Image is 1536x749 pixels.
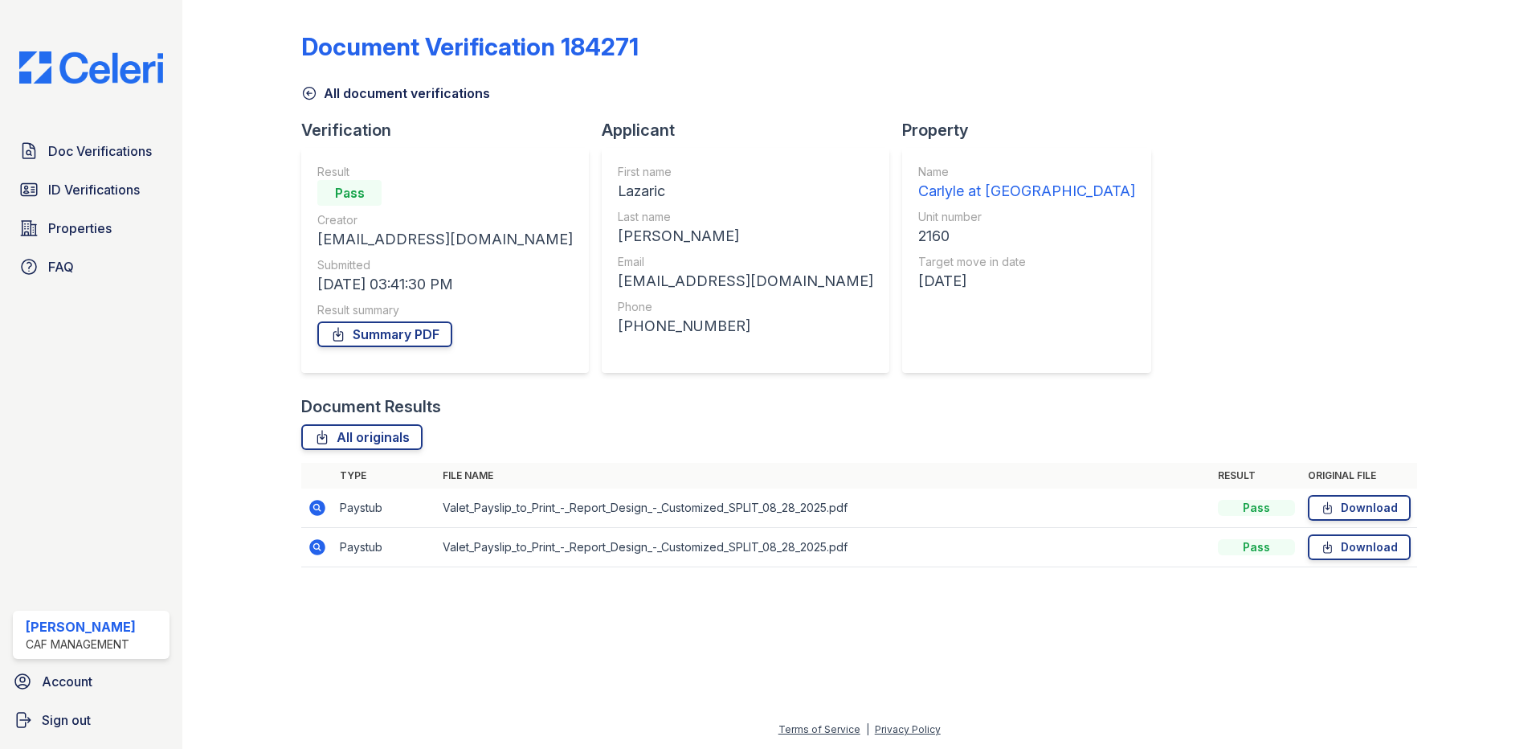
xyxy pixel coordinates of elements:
span: Account [42,672,92,691]
div: Phone [618,299,873,315]
img: CE_Logo_Blue-a8612792a0a2168367f1c8372b55b34899dd931a85d93a1a3d3e32e68fde9ad4.png [6,51,176,84]
th: Type [333,463,436,489]
div: Verification [301,119,602,141]
td: Valet_Payslip_to_Print_-_Report_Design_-_Customized_SPLIT_08_28_2025.pdf [436,528,1211,567]
div: [DATE] 03:41:30 PM [317,273,573,296]
a: Download [1308,534,1411,560]
div: | [866,723,869,735]
span: Sign out [42,710,91,730]
span: ID Verifications [48,180,140,199]
a: Terms of Service [778,723,860,735]
div: Pass [1218,500,1295,516]
div: Pass [317,180,382,206]
div: Pass [1218,539,1295,555]
div: [PHONE_NUMBER] [618,315,873,338]
span: Properties [48,219,112,238]
a: Properties [13,212,170,244]
div: Last name [618,209,873,225]
a: Doc Verifications [13,135,170,167]
div: Result [317,164,573,180]
div: Target move in date [918,254,1135,270]
div: Carlyle at [GEOGRAPHIC_DATA] [918,180,1135,203]
td: Paystub [333,528,436,567]
td: Valet_Payslip_to_Print_-_Report_Design_-_Customized_SPLIT_08_28_2025.pdf [436,489,1211,528]
div: [PERSON_NAME] [26,617,136,636]
th: Original file [1301,463,1417,489]
div: Creator [317,212,573,228]
div: Document Verification 184271 [301,32,639,61]
span: Doc Verifications [48,141,152,161]
div: [DATE] [918,270,1135,293]
a: Privacy Policy [875,723,941,735]
div: Submitted [317,257,573,273]
div: Lazaric [618,180,873,203]
td: Paystub [333,489,436,528]
a: Sign out [6,704,176,736]
div: [EMAIL_ADDRESS][DOMAIN_NAME] [618,270,873,293]
div: Document Results [301,395,441,418]
a: All document verifications [301,84,490,103]
div: Name [918,164,1135,180]
a: FAQ [13,251,170,283]
div: CAF Management [26,636,136,653]
th: Result [1211,463,1301,489]
div: [EMAIL_ADDRESS][DOMAIN_NAME] [317,228,573,251]
div: First name [618,164,873,180]
div: Result summary [317,302,573,318]
a: Download [1308,495,1411,521]
a: ID Verifications [13,174,170,206]
a: Name Carlyle at [GEOGRAPHIC_DATA] [918,164,1135,203]
a: Summary PDF [317,321,452,347]
span: FAQ [48,257,74,276]
a: Account [6,665,176,698]
a: All originals [301,424,423,450]
div: [PERSON_NAME] [618,225,873,248]
div: 2160 [918,225,1135,248]
div: Applicant [602,119,902,141]
div: Unit number [918,209,1135,225]
div: Email [618,254,873,270]
div: Property [902,119,1164,141]
th: File name [436,463,1211,489]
